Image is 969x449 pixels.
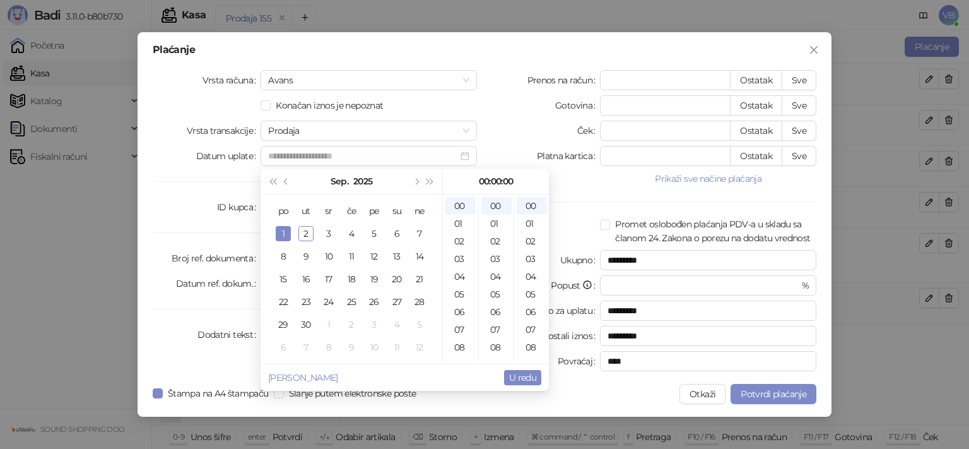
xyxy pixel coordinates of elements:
td: 2025-09-02 [295,222,317,245]
button: Izaberi mesec [331,169,348,194]
td: 2025-09-07 [408,222,431,245]
div: 00:00:00 [448,169,544,194]
div: 10 [321,249,336,264]
td: 2025-09-21 [408,268,431,290]
td: 2025-10-05 [408,313,431,336]
div: 9 [344,340,359,355]
td: 2025-09-16 [295,268,317,290]
div: 13 [389,249,404,264]
div: 7 [298,340,314,355]
div: 26 [367,294,382,309]
td: 2025-10-11 [385,336,408,359]
div: 19 [367,272,382,287]
div: 06 [481,303,512,321]
div: 18 [344,272,359,287]
div: 02 [517,232,547,250]
div: 21 [412,272,427,287]
div: 07 [445,321,476,338]
span: Prodaja [268,121,469,140]
button: Prikaži sve načine plaćanja [600,171,816,186]
div: 05 [517,285,547,303]
label: Gotovina [555,95,600,116]
div: 9 [298,249,314,264]
div: 2 [344,317,359,332]
label: Vrsta računa [203,70,261,90]
button: Sve [782,70,816,90]
div: 00 [517,197,547,215]
div: Plaćanje [153,45,816,55]
td: 2025-09-20 [385,268,408,290]
div: 23 [298,294,314,309]
div: 09 [445,356,476,374]
label: Prenos na račun [527,70,601,90]
div: 04 [445,268,476,285]
div: 03 [481,250,512,268]
div: 03 [445,250,476,268]
input: Popust [608,276,799,295]
div: 03 [517,250,547,268]
td: 2025-10-08 [317,336,340,359]
td: 2025-09-24 [317,290,340,313]
label: Ukupno [560,250,601,270]
td: 2025-09-15 [272,268,295,290]
div: 14 [412,249,427,264]
td: 2025-10-07 [295,336,317,359]
th: po [272,200,295,222]
td: 2025-10-01 [317,313,340,336]
div: 20 [389,272,404,287]
div: 24 [321,294,336,309]
td: 2025-09-18 [340,268,363,290]
div: 8 [321,340,336,355]
span: Štampa na A4 štampaču [163,386,274,400]
div: 29 [276,317,291,332]
th: ut [295,200,317,222]
label: Broj ref. dokumenta [172,248,261,268]
th: ne [408,200,431,222]
td: 2025-09-03 [317,222,340,245]
div: 7 [412,226,427,241]
label: Datum uplate [196,146,261,166]
span: Slanje putem elektronske pošte [284,386,421,400]
div: 8 [276,249,291,264]
div: 01 [445,215,476,232]
label: ID kupca [217,197,261,217]
td: 2025-10-12 [408,336,431,359]
div: 1 [276,226,291,241]
div: 08 [517,338,547,356]
td: 2025-09-26 [363,290,385,313]
div: 04 [517,268,547,285]
button: Sledeći mesec (PageDown) [409,169,423,194]
button: Sve [782,121,816,141]
div: 11 [344,249,359,264]
div: 07 [481,321,512,338]
div: 05 [481,285,512,303]
button: Potvrdi plaćanje [731,384,816,404]
div: 27 [389,294,404,309]
div: 00 [445,197,476,215]
div: 4 [389,317,404,332]
div: 6 [276,340,291,355]
label: Ukupno za uplatu [521,301,600,321]
td: 2025-09-09 [295,245,317,268]
td: 2025-10-06 [272,336,295,359]
td: 2025-09-05 [363,222,385,245]
td: 2025-10-02 [340,313,363,336]
button: Otkaži [679,384,725,404]
span: Promet oslobođen plaćanja PDV-a u skladu sa članom 24. Zakona o porezu na dodatu vrednost [610,217,816,245]
div: 22 [276,294,291,309]
td: 2025-09-06 [385,222,408,245]
th: pe [363,200,385,222]
td: 2025-10-04 [385,313,408,336]
button: U redu [504,370,541,385]
div: 07 [517,321,547,338]
div: 12 [412,340,427,355]
div: 17 [321,272,336,287]
button: Ostatak [730,95,782,116]
td: 2025-09-14 [408,245,431,268]
div: 08 [445,338,476,356]
div: 05 [445,285,476,303]
div: 00 [481,197,512,215]
div: 02 [481,232,512,250]
div: 06 [517,303,547,321]
div: 5 [367,226,382,241]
